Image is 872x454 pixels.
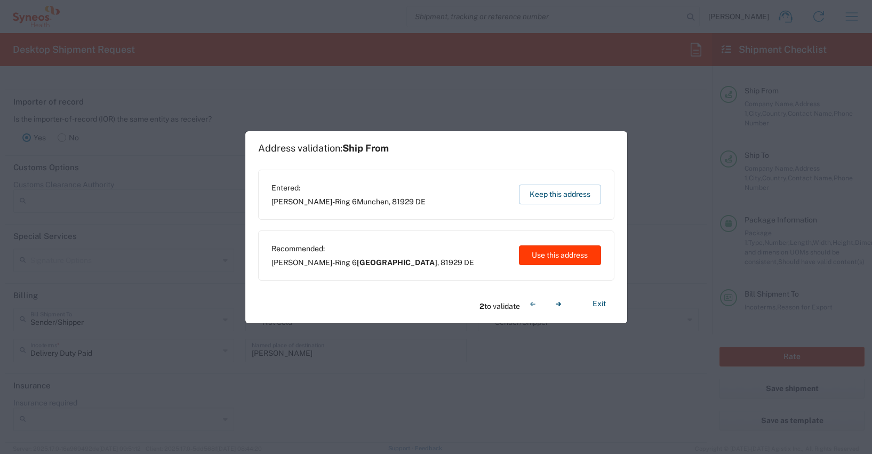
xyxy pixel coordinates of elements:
[357,258,437,267] span: [GEOGRAPHIC_DATA]
[519,245,601,265] button: Use this address
[271,197,426,206] span: [PERSON_NAME]-Ring 6 ,
[392,197,414,206] span: 81929
[415,197,426,206] span: DE
[464,258,474,267] span: DE
[271,258,474,267] span: [PERSON_NAME]-Ring 6 ,
[271,183,426,193] span: Entered:
[342,142,389,154] span: Ship From
[357,197,389,206] span: Munchen
[584,294,614,313] button: Exit
[519,185,601,204] button: Keep this address
[479,291,571,317] div: to validate
[479,302,484,310] span: 2
[271,244,474,253] span: Recommended:
[258,142,389,154] h1: Address validation:
[441,258,462,267] span: 81929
